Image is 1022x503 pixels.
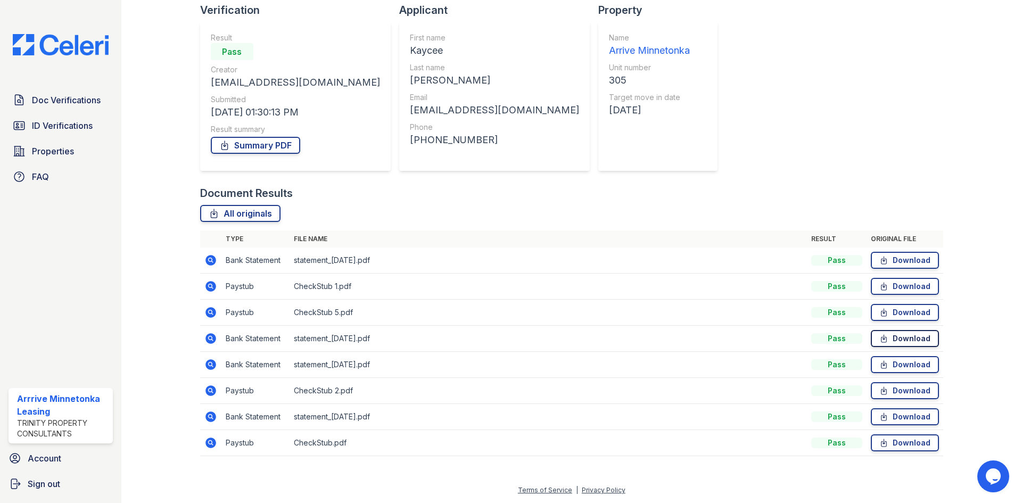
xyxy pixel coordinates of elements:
td: CheckStub 1.pdf [290,274,807,300]
div: Applicant [399,3,598,18]
td: statement_[DATE].pdf [290,352,807,378]
a: Download [871,278,939,295]
span: Doc Verifications [32,94,101,106]
span: Properties [32,145,74,158]
div: Pass [811,385,862,396]
div: 305 [609,73,690,88]
td: statement_[DATE].pdf [290,404,807,430]
span: Sign out [28,477,60,490]
td: Paystub [221,378,290,404]
div: Property [598,3,726,18]
div: Pass [211,43,253,60]
div: Phone [410,122,579,133]
div: Name [609,32,690,43]
div: Unit number [609,62,690,73]
div: Document Results [200,186,293,201]
a: Download [871,304,939,321]
a: Sign out [4,473,117,494]
div: [EMAIL_ADDRESS][DOMAIN_NAME] [211,75,380,90]
div: Pass [811,359,862,370]
div: Result summary [211,124,380,135]
div: [PERSON_NAME] [410,73,579,88]
td: Paystub [221,274,290,300]
div: Email [410,92,579,103]
a: Download [871,356,939,373]
td: Bank Statement [221,352,290,378]
div: [DATE] [609,103,690,118]
div: Pass [811,411,862,422]
div: Verification [200,3,399,18]
span: FAQ [32,170,49,183]
a: Download [871,330,939,347]
a: Doc Verifications [9,89,113,111]
a: Privacy Policy [582,486,625,494]
a: Name Arrive Minnetonka [609,32,690,58]
td: Bank Statement [221,326,290,352]
a: Download [871,382,939,399]
span: ID Verifications [32,119,93,132]
div: Pass [811,281,862,292]
td: CheckStub.pdf [290,430,807,456]
a: Account [4,448,117,469]
th: Type [221,230,290,248]
div: Kaycee [410,43,579,58]
div: [EMAIL_ADDRESS][DOMAIN_NAME] [410,103,579,118]
td: Bank Statement [221,404,290,430]
div: Last name [410,62,579,73]
div: Arrrive Minnetonka Leasing [17,392,109,418]
div: Target move in date [609,92,690,103]
td: Bank Statement [221,248,290,274]
img: CE_Logo_Blue-a8612792a0a2168367f1c8372b55b34899dd931a85d93a1a3d3e32e68fde9ad4.png [4,34,117,55]
a: All originals [200,205,281,222]
div: Submitted [211,94,380,105]
div: Trinity Property Consultants [17,418,109,439]
div: [DATE] 01:30:13 PM [211,105,380,120]
a: Properties [9,141,113,162]
td: Paystub [221,300,290,326]
td: CheckStub 2.pdf [290,378,807,404]
a: Terms of Service [518,486,572,494]
span: Account [28,452,61,465]
div: Pass [811,255,862,266]
div: First name [410,32,579,43]
th: Original file [867,230,943,248]
th: File name [290,230,807,248]
td: statement_[DATE].pdf [290,248,807,274]
div: | [576,486,578,494]
div: Pass [811,438,862,448]
div: Pass [811,333,862,344]
td: statement_[DATE].pdf [290,326,807,352]
a: Download [871,408,939,425]
div: [PHONE_NUMBER] [410,133,579,147]
div: Arrive Minnetonka [609,43,690,58]
a: Download [871,434,939,451]
div: Result [211,32,380,43]
a: Download [871,252,939,269]
td: CheckStub 5.pdf [290,300,807,326]
a: ID Verifications [9,115,113,136]
a: FAQ [9,166,113,187]
th: Result [807,230,867,248]
a: Summary PDF [211,137,300,154]
iframe: chat widget [977,460,1011,492]
div: Pass [811,307,862,318]
td: Paystub [221,430,290,456]
div: Creator [211,64,380,75]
